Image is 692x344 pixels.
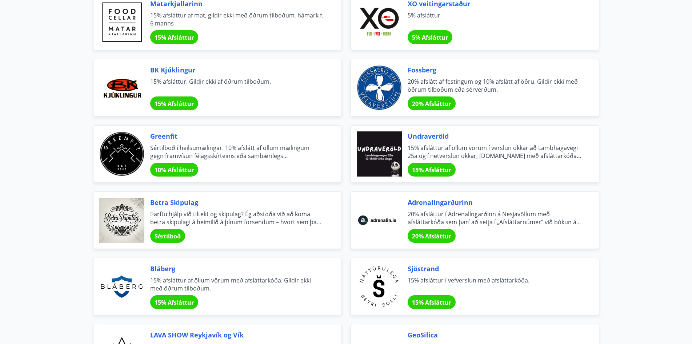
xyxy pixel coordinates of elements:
span: Sértilboð í heilsumælingar. 10% afslátt af öllum mælingum gegn framvísun félagsskírteinis eða sam... [150,144,324,160]
span: Betra Skipulag [150,198,324,207]
span: Sjöstrand [408,264,581,273]
span: 5% afsláttur. [408,11,581,27]
span: 15% afsláttur af öllum vörum með afsláttarkóða. Gildir ekki með öðrum tilboðum. [150,276,324,292]
span: 5% Afsláttur [412,33,448,41]
span: Þarftu hjálp við tiltekt og skipulag? Ég aðstoða við að koma betra skipulagi á heimilið á þínum f... [150,210,324,226]
span: Greenfit [150,131,324,141]
span: Bláberg [150,264,324,273]
span: 15% afsláttur af öllum vörum í verslun okkar að Lambhagavegi 25a og í netverslun okkar, [DOMAIN_N... [408,144,581,160]
span: 15% afsláttur af mat, gildir ekki með öðrum tilboðum, hámark f. 6 manns [150,11,324,27]
span: GeoSilica [408,330,581,340]
span: Adrenalíngarðurinn [408,198,581,207]
span: 20% afsláttur í Adrenalíngarðinn á Nesjavöllum með afsláttarkóða sem þarf að setja í „Afsláttarnú... [408,210,581,226]
span: 15% Afsláttur [412,166,451,174]
span: 15% afsláttur. Gildir ekki af öðrum tilboðum. [150,78,324,94]
span: 20% Afsláttur [412,232,451,240]
span: BK Kjúklingur [150,65,324,75]
span: Undraveröld [408,131,581,141]
span: 15% Afsláttur [155,298,194,307]
span: LAVA SHOW Reykjavík og Vík [150,330,324,340]
span: Fossberg [408,65,581,75]
span: 15% Afsláttur [155,100,194,108]
span: 15% afsláttur í vefverslun með afsláttarkóða. [408,276,581,292]
span: 15% Afsláttur [155,33,194,41]
span: 10% Afsláttur [155,166,194,174]
span: Sértilboð [155,232,181,240]
span: 15% Afsláttur [412,298,451,307]
span: 20% afslátt af festingum og 10% afslátt af öðru. Gildir ekki með öðrum tilboðum eða sérverðum. [408,78,581,94]
span: 20% Afsláttur [412,100,451,108]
